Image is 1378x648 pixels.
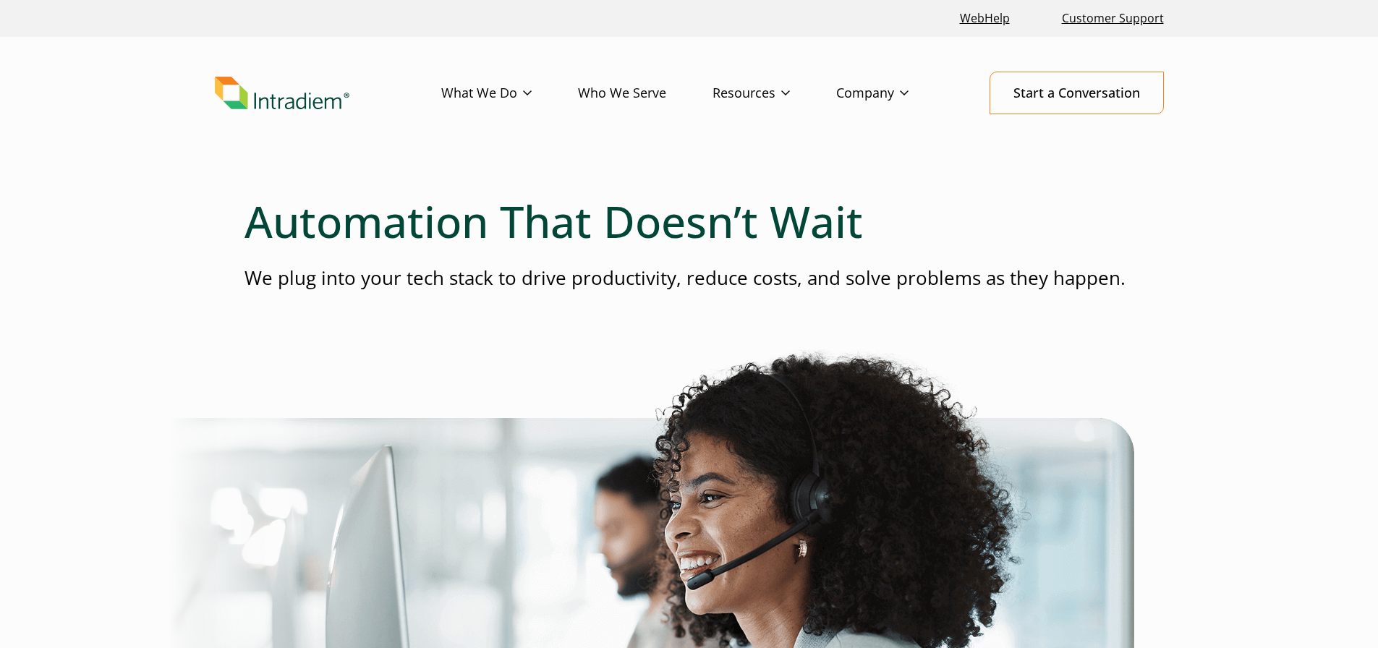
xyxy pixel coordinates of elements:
img: Intradiem [215,77,349,110]
a: Link to homepage of Intradiem [215,77,441,110]
a: Link opens in a new window [954,3,1016,34]
a: Resources [713,72,836,114]
a: What We Do [441,72,578,114]
a: Who We Serve [578,72,713,114]
h1: Automation That Doesn’t Wait [244,195,1134,247]
a: Company [836,72,955,114]
a: Customer Support [1056,3,1170,34]
p: We plug into your tech stack to drive productivity, reduce costs, and solve problems as they happen. [244,265,1134,291]
a: Start a Conversation [990,72,1164,114]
